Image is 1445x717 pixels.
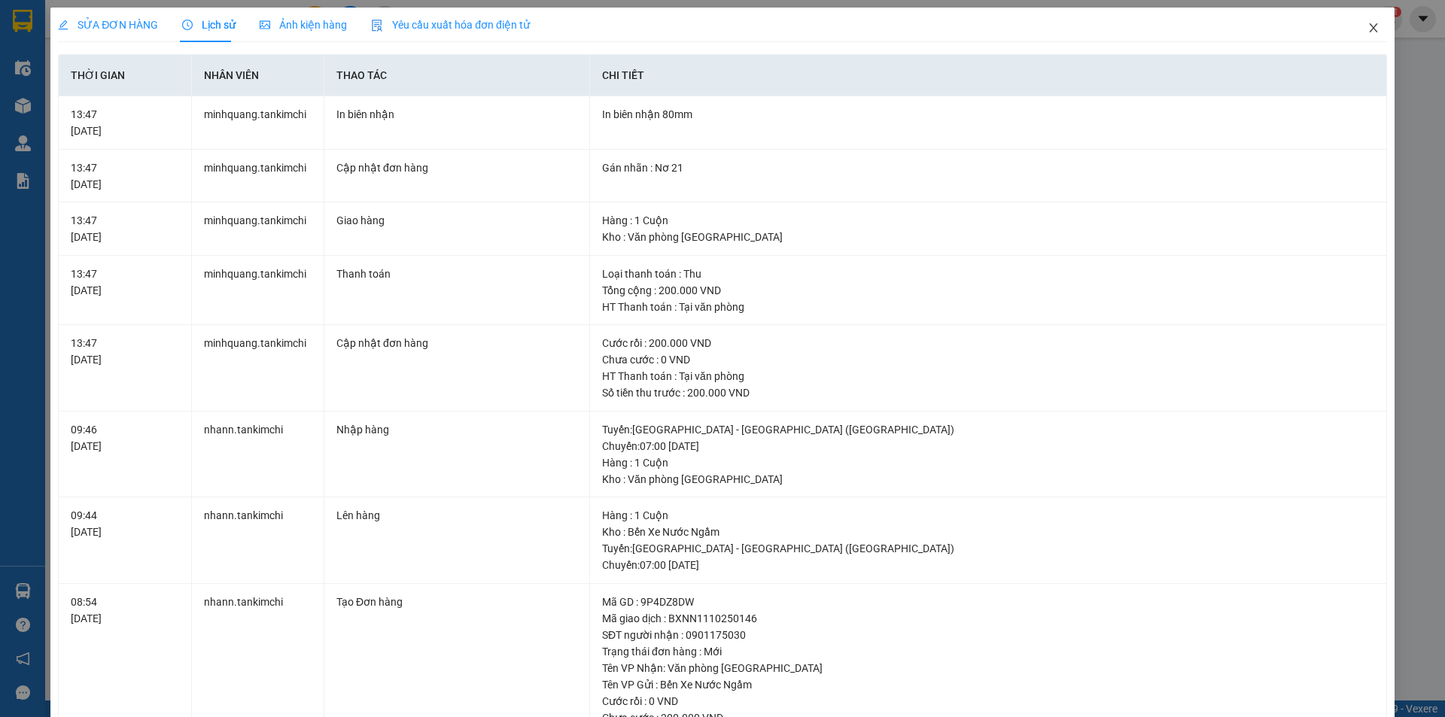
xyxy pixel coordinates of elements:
div: Số tiền thu trước : 200.000 VND [602,384,1374,401]
div: 08:54 [DATE] [71,594,178,627]
th: Nhân viên [192,55,324,96]
th: Thao tác [324,55,590,96]
div: Kho : Văn phòng [GEOGRAPHIC_DATA] [602,471,1374,488]
div: In biên nhận [336,106,577,123]
div: 13:47 [DATE] [71,266,178,299]
div: 13:47 [DATE] [71,212,178,245]
div: Nhập hàng [336,421,577,438]
div: Gán nhãn : Nơ 21 [602,160,1374,176]
div: 13:47 [DATE] [71,160,178,193]
div: Thanh toán [336,266,577,282]
div: 13:47 [DATE] [71,335,178,368]
div: Mã giao dịch : BXNN1110250146 [602,610,1374,627]
div: Cước rồi : 200.000 VND [602,335,1374,351]
th: Chi tiết [590,55,1387,96]
td: minhquang.tankimchi [192,202,324,256]
span: Lịch sử [182,19,236,31]
div: 13:47 [DATE] [71,106,178,139]
span: clock-circle [182,20,193,30]
div: Lên hàng [336,507,577,524]
td: minhquang.tankimchi [192,325,324,412]
div: Hàng : 1 Cuộn [602,507,1374,524]
div: HT Thanh toán : Tại văn phòng [602,299,1374,315]
div: Tên VP Nhận: Văn phòng [GEOGRAPHIC_DATA] [602,660,1374,676]
div: Hàng : 1 Cuộn [602,454,1374,471]
button: Close [1352,8,1395,50]
div: Trạng thái đơn hàng : Mới [602,643,1374,660]
span: close [1367,22,1380,34]
div: Cập nhật đơn hàng [336,160,577,176]
div: Tuyến : [GEOGRAPHIC_DATA] - [GEOGRAPHIC_DATA] ([GEOGRAPHIC_DATA]) Chuyến: 07:00 [DATE] [602,540,1374,573]
div: Cập nhật đơn hàng [336,335,577,351]
div: Tuyến : [GEOGRAPHIC_DATA] - [GEOGRAPHIC_DATA] ([GEOGRAPHIC_DATA]) Chuyến: 07:00 [DATE] [602,421,1374,454]
span: picture [260,20,270,30]
div: Chưa cước : 0 VND [602,351,1374,368]
span: Yêu cầu xuất hóa đơn điện tử [371,19,530,31]
th: Thời gian [59,55,191,96]
div: Hàng : 1 Cuộn [602,212,1374,229]
span: edit [58,20,68,30]
td: minhquang.tankimchi [192,256,324,326]
td: nhann.tankimchi [192,412,324,498]
div: Mã GD : 9P4DZ8DW [602,594,1374,610]
div: Tên VP Gửi : Bến Xe Nước Ngầm [602,676,1374,693]
div: In biên nhận 80mm [602,106,1374,123]
div: HT Thanh toán : Tại văn phòng [602,368,1374,384]
div: Kho : Văn phòng [GEOGRAPHIC_DATA] [602,229,1374,245]
div: 09:46 [DATE] [71,421,178,454]
td: nhann.tankimchi [192,497,324,584]
div: Giao hàng [336,212,577,229]
td: minhquang.tankimchi [192,150,324,203]
div: Tổng cộng : 200.000 VND [602,282,1374,299]
div: Cước rồi : 0 VND [602,693,1374,709]
div: Tạo Đơn hàng [336,594,577,610]
span: Ảnh kiện hàng [260,19,347,31]
img: icon [371,20,383,32]
span: SỬA ĐƠN HÀNG [58,19,158,31]
td: minhquang.tankimchi [192,96,324,150]
div: SĐT người nhận : 0901175030 [602,627,1374,643]
div: Loại thanh toán : Thu [602,266,1374,282]
div: 09:44 [DATE] [71,507,178,540]
div: Kho : Bến Xe Nước Ngầm [602,524,1374,540]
